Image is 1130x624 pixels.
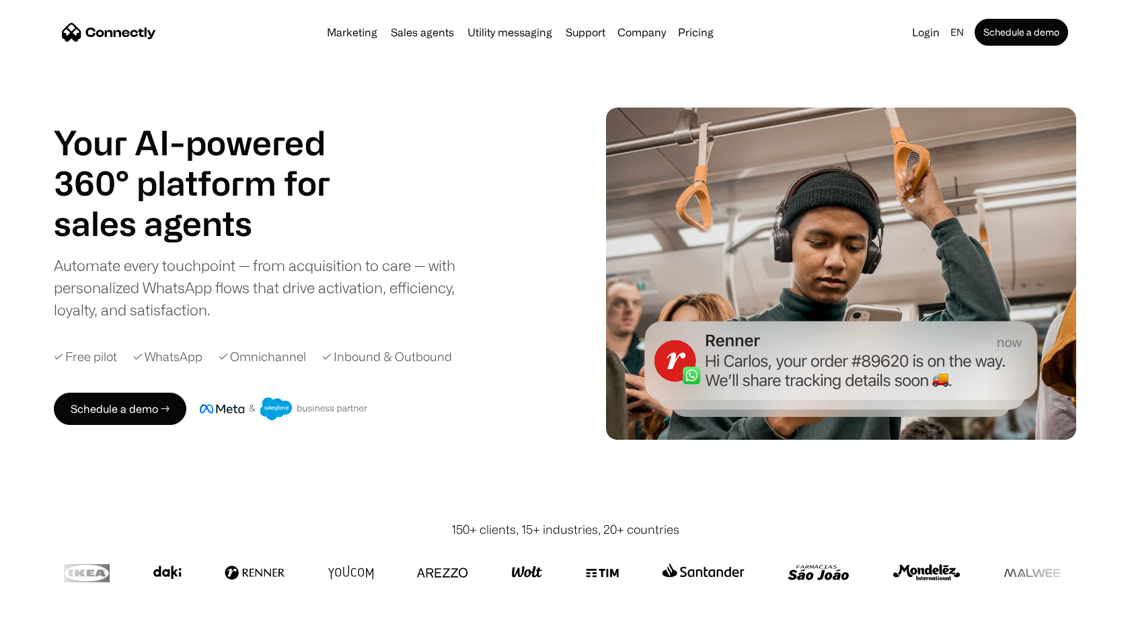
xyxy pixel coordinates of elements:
[560,27,611,38] a: Support
[673,27,719,38] a: Pricing
[54,203,363,243] h1: sales agents
[462,27,558,38] a: Utility messaging
[975,19,1068,46] a: Schedule a demo
[54,254,478,321] div: Automate every touchpoint — from acquisition to care — with personalized WhatsApp flows that driv...
[133,348,202,366] div: ✓ WhatsApp
[54,203,363,243] div: carousel
[322,27,383,38] a: Marketing
[451,520,679,539] div: 150+ clients, 15+ industries, 20+ countries
[54,122,363,203] h1: Your AI-powered 360° platform for
[13,599,81,619] aside: Language selected: English
[54,393,186,425] a: Schedule a demo →
[385,27,459,38] a: Sales agents
[27,600,81,619] ul: Language list
[322,348,452,366] div: ✓ Inbound & Outbound
[54,348,117,366] div: ✓ Free pilot
[219,348,306,366] div: ✓ Omnichannel
[907,23,945,42] a: Login
[950,23,964,42] div: en
[617,23,666,42] div: Company
[613,23,670,42] div: Company
[945,23,972,42] div: en
[62,22,156,42] a: home
[54,203,363,243] div: 1 of 4
[200,397,368,420] img: Meta and Salesforce business partner badge.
